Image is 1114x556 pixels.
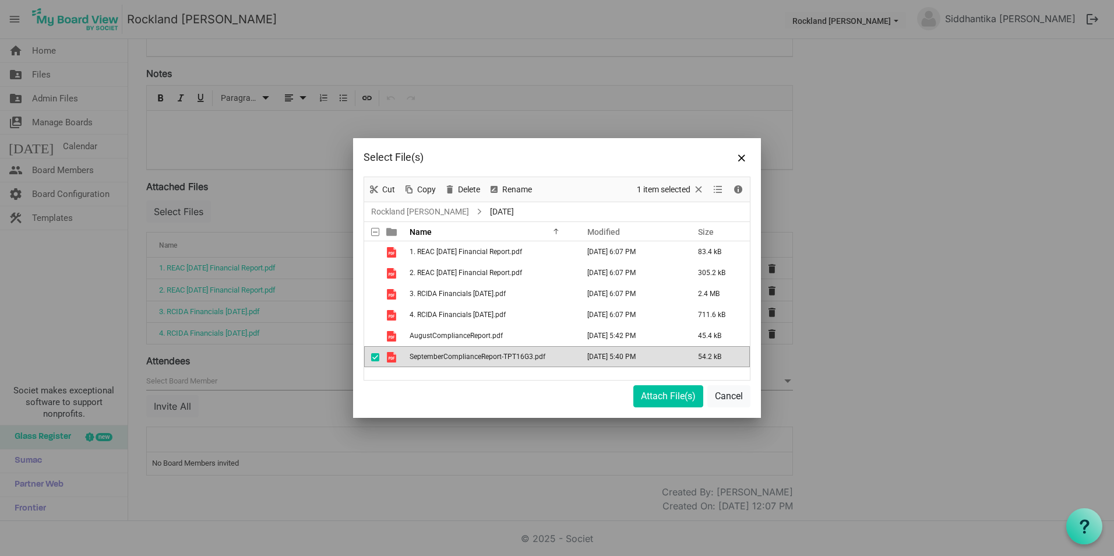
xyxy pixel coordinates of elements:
[364,262,379,283] td: checkbox
[633,177,708,202] div: Clear selection
[406,262,575,283] td: 2. REAC August 2025 Financial Report.pdf is template cell column header Name
[410,332,503,340] span: AugustComplianceReport.pdf
[575,262,686,283] td: September 23, 2025 6:07 PM column header Modified
[686,304,750,325] td: 711.6 kB is template cell column header Size
[406,283,575,304] td: 3. RCIDA Financials July 2025.pdf is template cell column header Name
[501,182,533,197] span: Rename
[364,283,379,304] td: checkbox
[410,353,545,361] span: SeptemberComplianceReport-TPT16G3.pdf
[410,227,432,237] span: Name
[364,304,379,325] td: checkbox
[399,177,440,202] div: Copy
[633,385,703,407] button: Attach File(s)
[457,182,481,197] span: Delete
[401,182,438,197] button: Copy
[410,269,522,277] span: 2. REAC [DATE] Financial Report.pdf
[575,283,686,304] td: September 23, 2025 6:07 PM column header Modified
[635,182,707,197] button: Selection
[410,248,522,256] span: 1. REAC [DATE] Financial Report.pdf
[488,205,516,219] span: [DATE]
[379,304,406,325] td: is template cell column header type
[587,227,620,237] span: Modified
[364,346,379,367] td: checkbox
[379,262,406,283] td: is template cell column header type
[636,182,692,197] span: 1 item selected
[364,325,379,346] td: checkbox
[686,283,750,304] td: 2.4 MB is template cell column header Size
[487,182,534,197] button: Rename
[575,304,686,325] td: September 23, 2025 6:07 PM column header Modified
[440,177,484,202] div: Delete
[575,346,686,367] td: September 24, 2025 5:40 PM column header Modified
[406,325,575,346] td: AugustComplianceReport.pdf is template cell column header Name
[364,149,673,166] div: Select File(s)
[406,346,575,367] td: SeptemberComplianceReport-TPT16G3.pdf is template cell column header Name
[686,262,750,283] td: 305.2 kB is template cell column header Size
[686,325,750,346] td: 45.4 kB is template cell column header Size
[686,346,750,367] td: 54.2 kB is template cell column header Size
[410,290,506,298] span: 3. RCIDA Financials [DATE].pdf
[379,241,406,262] td: is template cell column header type
[379,325,406,346] td: is template cell column header type
[698,227,714,237] span: Size
[416,182,437,197] span: Copy
[731,182,746,197] button: Details
[442,182,482,197] button: Delete
[707,385,750,407] button: Cancel
[575,325,686,346] td: September 24, 2025 5:42 PM column header Modified
[366,182,397,197] button: Cut
[364,241,379,262] td: checkbox
[686,241,750,262] td: 83.4 kB is template cell column header Size
[379,283,406,304] td: is template cell column header type
[484,177,536,202] div: Rename
[406,241,575,262] td: 1. REAC July 2025 Financial Report.pdf is template cell column header Name
[733,149,750,166] button: Close
[369,205,471,219] a: Rockland [PERSON_NAME]
[406,304,575,325] td: 4. RCIDA Financials August 2025.pdf is template cell column header Name
[379,346,406,367] td: is template cell column header type
[575,241,686,262] td: September 23, 2025 6:07 PM column header Modified
[410,311,506,319] span: 4. RCIDA Financials [DATE].pdf
[364,177,399,202] div: Cut
[381,182,396,197] span: Cut
[708,177,728,202] div: View
[711,182,725,197] button: View dropdownbutton
[728,177,748,202] div: Details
